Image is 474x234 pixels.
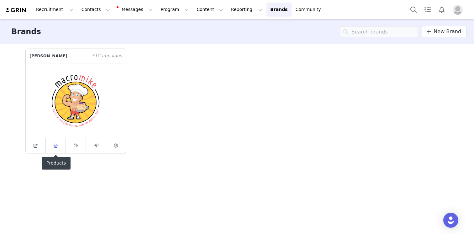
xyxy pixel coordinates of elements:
[443,213,458,228] div: Open Intercom Messenger
[434,28,461,35] span: New Brand
[11,26,41,37] h3: Brands
[78,3,114,17] button: Contacts
[120,53,122,59] span: s
[407,3,420,17] button: Search
[421,3,434,17] a: Tasks
[227,3,266,17] button: Reporting
[449,5,469,15] button: Profile
[5,7,27,13] img: grin logo
[42,157,71,170] div: Products
[88,49,126,63] span: Campaign
[114,3,156,17] button: Messages
[340,26,418,37] input: Search brands
[435,3,449,17] button: Notifications
[32,3,77,17] button: Recruitment
[193,3,227,17] button: Content
[26,49,88,63] p: [PERSON_NAME]
[266,3,291,17] a: Brands
[453,5,463,15] img: placeholder-profile.jpg
[292,3,328,17] a: Community
[92,53,97,59] span: 51
[422,26,466,37] a: New Brand
[157,3,192,17] button: Program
